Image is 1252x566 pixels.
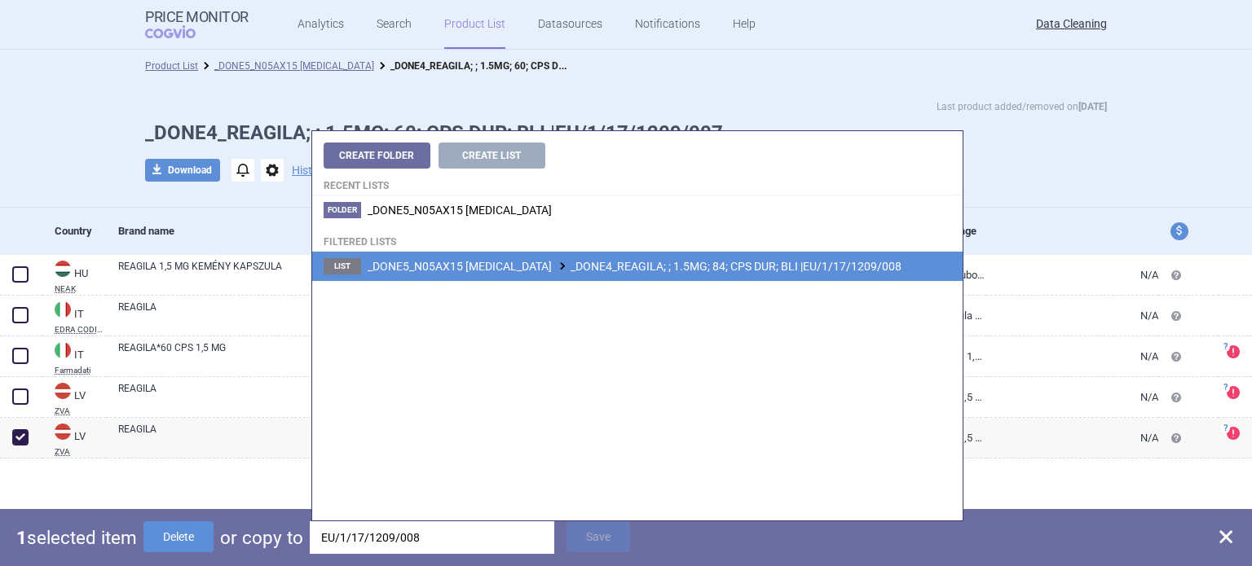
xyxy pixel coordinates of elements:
[374,58,570,74] li: _DONE4_REAGILA; ; 1.5MG; 60; CPS DUR; BLI |EU/1/17/1209/007
[55,211,106,251] div: Country
[16,521,137,554] p: selected item
[324,202,361,218] span: Folder
[55,407,106,415] abbr: ZVA — Online database developed by State Agency of Medicines Republic of Latvia.
[368,260,902,273] span: _DONE4_REAGILA; ; 1.5MG; 84; CPS DUR; BLI |EU/1/17/1209/008
[42,381,106,415] a: LVLVZVA
[986,296,1158,336] a: N/A
[986,418,1158,458] a: N/A
[42,422,106,456] a: LVLVZVA
[143,521,214,552] button: Delete
[1220,342,1230,352] span: ?
[145,9,249,25] strong: Price Monitor
[566,521,630,552] button: Save
[1220,423,1230,433] span: ?
[312,169,963,195] h4: Recent lists
[118,300,371,329] a: REAGILA
[292,165,328,176] button: History
[145,25,218,38] span: COGVIO
[1227,427,1246,440] a: ?
[145,9,249,40] a: Price MonitorCOGVIO
[214,60,374,72] a: _DONE5_N05AX15 [MEDICAL_DATA]
[145,60,198,72] a: Product List
[55,383,71,399] img: Latvia
[1220,383,1230,393] span: ?
[118,211,371,251] div: Brand name
[312,225,963,252] h4: Filtered lists
[55,366,106,375] abbr: Farmadati — Online database developed by Farmadati Italia S.r.l., Italia.
[439,143,545,169] button: Create List
[55,326,106,334] abbr: EDRA CODIFA — Information system on drugs and health products published by Edra LSWR S.p.A.
[16,527,27,548] strong: 1
[118,381,371,410] a: REAGILA
[368,204,552,217] span: _DONE5_N05AX15 CARIPRAZINE
[55,342,71,358] img: Italy
[55,285,106,293] abbr: NEAK — PUPHA database published by the National Health Insurance Fund of Hungary.
[390,57,679,72] strong: _DONE4_REAGILA; ; 1.5MG; 60; CPS DUR; BLI |EU/1/17/1209/007
[1078,101,1107,112] strong: [DATE]
[324,258,361,274] span: List
[220,521,303,554] p: or copy to
[198,58,374,74] li: _DONE5_N05AX15 CARIPRAZINE
[42,340,106,375] a: ITITFarmadati
[324,143,430,169] button: Create Folder
[1227,386,1246,399] a: ?
[986,377,1158,417] a: N/A
[55,301,71,318] img: Italy
[145,159,220,182] button: Download
[937,99,1107,115] p: Last product added/removed on
[118,422,371,451] a: REAGILA
[42,300,106,334] a: ITITEDRA CODIFA
[986,255,1158,295] a: N/A
[145,121,1107,145] h1: _DONE4_REAGILA; ; 1.5MG; 60; CPS DUR; BLI |EU/1/17/1209/007
[118,259,371,288] a: REAGILA 1,5 MG KEMÉNY KAPSZULA
[55,448,106,456] abbr: ZVA — Online database developed by State Agency of Medicines Republic of Latvia.
[986,336,1158,376] a: N/A
[118,340,371,370] a: REAGILA*60 CPS 1,5 MG
[55,423,71,440] img: Latvia
[1227,345,1246,358] a: ?
[42,259,106,293] a: HUHUNEAK
[55,261,71,277] img: Hungary
[145,58,198,74] li: Product List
